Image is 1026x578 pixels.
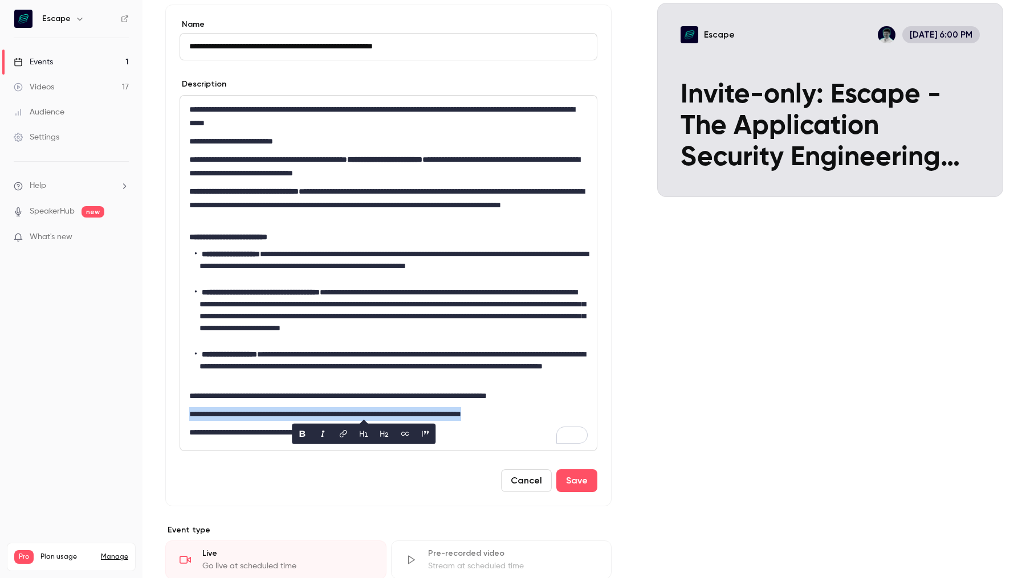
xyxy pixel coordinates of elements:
[428,548,598,559] div: Pre-recorded video
[313,425,332,443] button: italic
[501,469,552,492] button: Cancel
[14,180,129,192] li: help-dropdown-opener
[40,552,94,561] span: Plan usage
[30,180,46,192] span: Help
[115,232,129,243] iframe: Noticeable Trigger
[416,425,434,443] button: blockquote
[180,96,597,450] div: To enrich screen reader interactions, please activate Accessibility in Grammarly extension settings
[180,95,597,451] section: description
[202,560,372,572] div: Go live at scheduled time
[14,56,53,68] div: Events
[14,81,54,93] div: Videos
[180,79,226,90] label: Description
[202,548,372,559] div: Live
[30,231,72,243] span: What's new
[14,10,32,28] img: Escape
[165,524,612,536] p: Event type
[293,425,311,443] button: bold
[30,206,75,218] a: SpeakerHub
[180,96,597,450] div: editor
[101,552,128,561] a: Manage
[14,132,59,143] div: Settings
[42,13,71,24] h6: Escape
[82,206,104,218] span: new
[14,106,64,118] div: Audience
[14,550,34,564] span: Pro
[556,469,597,492] button: Save
[428,560,598,572] div: Stream at scheduled time
[334,425,352,443] button: link
[180,19,597,30] label: Name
